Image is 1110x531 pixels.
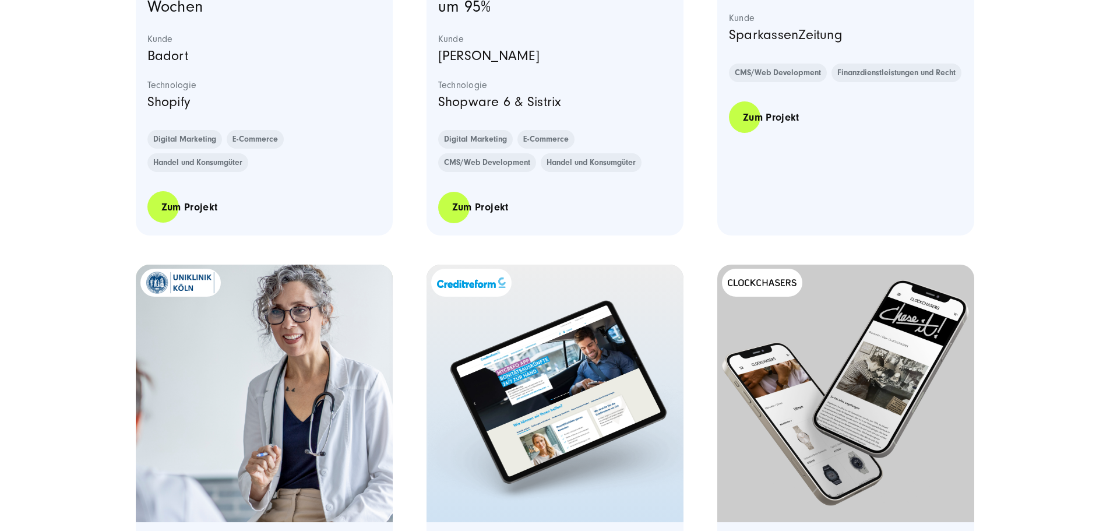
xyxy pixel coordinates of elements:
[427,265,684,522] a: Featured image: - Read full post: Creditreform | Digitale Transformation | SUNZINET
[146,272,214,294] img: Uniklinik Köln Logo | Digitalagentur für Web-Development | SUNZINET
[717,265,975,522] a: Featured image: - Read full post: CLOCKCHASERS | Shopify-Onlineshop | SUNZINET
[438,33,672,45] strong: Kunde
[227,130,284,149] a: E-Commerce
[728,279,797,286] img: Logo_CLOCKCHASERS
[147,91,382,113] p: Shopify
[438,45,672,67] p: [PERSON_NAME]
[437,277,506,287] img: Kundenlogo Creditreform blau - Digitalagentur SUNZINET
[438,91,672,113] p: Shopware 6 & Sistrix
[438,79,672,91] strong: Technologie
[438,191,523,224] a: Zum Projekt
[831,64,961,82] a: Finanzdienstleistungen und Recht
[729,24,963,46] p: SparkassenZeitung
[438,153,536,172] a: CMS/Web Development
[136,265,393,522] a: Featured image: - Read full post: Uniklinik Köln | Digitalisierter Vertretungsprozess | Directus
[541,153,642,172] a: Handel und Konsumgüter
[147,45,382,67] p: Badort
[517,130,575,149] a: E-Commerce
[147,153,248,172] a: Handel und Konsumgüter
[729,64,827,82] a: CMS/Web Development
[427,265,684,522] img: ipad-mask.png
[147,191,232,224] a: Zum Projekt
[438,130,513,149] a: Digital Marketing
[729,101,813,134] a: Zum Projekt
[147,130,222,149] a: Digital Marketing
[729,12,963,24] strong: Kunde
[147,33,382,45] strong: Kunde
[147,79,382,91] strong: Technologie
